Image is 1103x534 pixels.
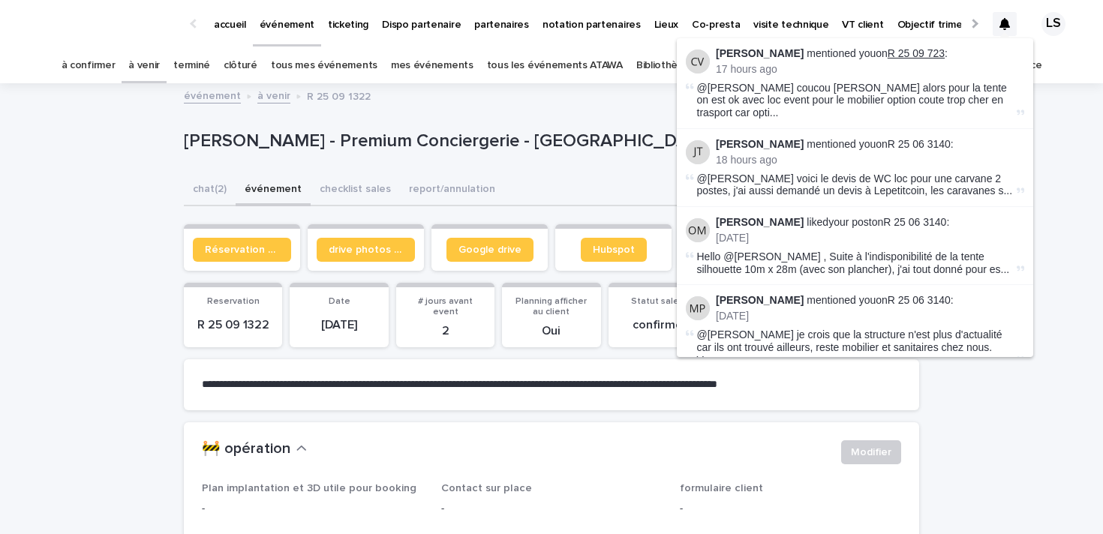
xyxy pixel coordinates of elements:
[1041,12,1065,36] div: LS
[686,218,710,242] img: Olivia Marchand
[618,318,698,332] p: confirmé
[680,501,901,517] p: -
[716,232,1024,244] p: [DATE]
[193,318,273,332] p: R 25 09 1322
[202,440,307,458] button: 🚧 opération
[716,294,1024,307] p: mentioned you on :
[631,297,684,306] span: Statut sales
[716,154,1024,166] p: 18 hours ago
[441,501,663,517] p: -
[697,172,1014,198] span: @[PERSON_NAME] voici le devis de WC loc pour une carvane 2 postes, j'ai aussi demandé un devis à ...
[418,297,473,316] span: # jours avant event
[317,238,415,262] a: drive photos coordinateur
[62,48,116,83] a: à confirmer
[697,82,1014,119] span: @[PERSON_NAME] coucou [PERSON_NAME] alors pour la tente on est ok avec loc event pour le mobilier...
[716,47,1024,60] p: mentioned you on :
[716,63,1024,76] p: 17 hours ago
[686,140,710,164] img: Joy Tarade
[446,238,533,262] a: Google drive
[680,483,763,493] span: formulaire client
[686,296,710,320] img: Maureen Pilaud
[841,440,901,464] button: Modifier
[311,175,400,206] button: checklist sales
[716,138,1024,151] p: mentioned you on :
[716,216,1024,229] p: liked your post on R 25 06 3140 :
[307,87,371,103] p: R 25 09 1322
[716,310,1024,322] p: [DATE]
[257,86,290,103] a: à venir
[202,501,423,517] p: -
[128,48,160,83] a: à venir
[851,445,891,460] span: Modifier
[888,138,951,150] a: R 25 06 3140
[224,48,257,83] a: clôturé
[515,297,587,316] span: Planning afficher au client
[329,244,403,255] span: drive photos coordinateur
[716,138,804,150] strong: [PERSON_NAME]
[581,238,647,262] a: Hubspot
[636,48,711,83] a: Bibliothèque 3D
[716,216,804,228] strong: [PERSON_NAME]
[299,318,379,332] p: [DATE]
[202,440,290,458] h2: 🚧 opération
[888,294,951,306] a: R 25 06 3140
[202,483,416,493] span: Plan implantation et 3D utile pour booking
[30,9,176,39] img: Ls34BcGeRexTGTNfXpUC
[716,294,804,306] strong: [PERSON_NAME]
[400,175,504,206] button: report/annulation
[173,48,210,83] a: terminé
[193,238,291,262] a: Réservation client
[184,175,236,206] button: chat (2)
[593,244,635,255] span: Hubspot
[686,49,710,73] img: Cynthia Vitale
[236,175,311,206] button: événement
[458,244,521,255] span: Google drive
[487,48,623,83] a: tous les événements ATAWA
[441,483,532,493] span: Contact sur place
[271,48,377,83] a: tous mes événements
[697,250,1014,276] span: Hello @[PERSON_NAME] , Suite à l'indisponibilité de la tente silhouette 10m x 28m (avec son planc...
[405,324,485,338] p: 2
[888,47,945,59] a: R 25 09 723
[697,328,1014,366] span: @[PERSON_NAME] je crois que la structure n'est plus d'actualité car ils ont trouvé ailleurs, rest...
[184,86,241,103] a: événement
[716,47,804,59] strong: [PERSON_NAME]
[205,244,279,255] span: Réservation client
[207,297,260,306] span: Reservation
[184,130,803,152] p: [PERSON_NAME] - Premium Conciergerie - [GEOGRAPHIC_DATA]
[511,324,591,338] p: Oui
[391,48,473,83] a: mes événements
[329,297,350,306] span: Date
